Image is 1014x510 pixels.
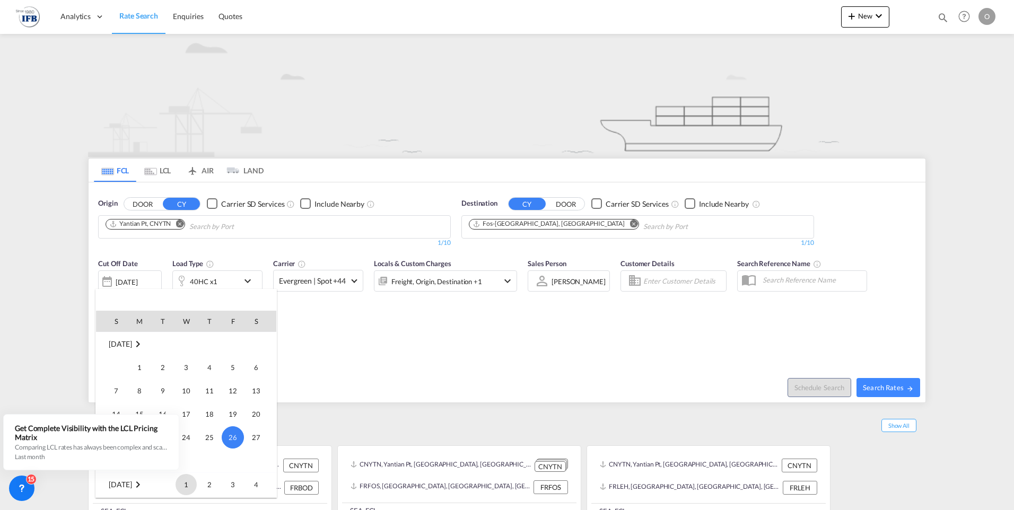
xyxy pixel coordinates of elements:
tr: Week undefined [96,332,276,356]
th: S [96,311,128,332]
td: Saturday September 27 2025 [244,426,276,449]
span: 19 [222,403,243,425]
td: Monday September 15 2025 [128,402,151,426]
td: Friday September 26 2025 [221,426,244,449]
span: 20 [246,403,267,425]
span: 1 [129,357,150,378]
span: 11 [199,380,220,401]
td: Tuesday September 16 2025 [151,402,174,426]
span: 14 [106,403,127,425]
span: 4 [246,474,267,495]
md-calendar: Calendar [96,311,276,497]
td: Sunday September 14 2025 [96,402,128,426]
span: 8 [129,380,150,401]
td: Tuesday September 2 2025 [151,356,174,379]
span: 27 [246,427,267,448]
span: [DATE] [109,339,132,348]
td: Saturday October 4 2025 [244,472,276,496]
span: 9 [152,380,173,401]
td: Wednesday September 17 2025 [174,402,198,426]
span: 13 [246,380,267,401]
td: Thursday September 4 2025 [198,356,221,379]
td: Friday October 3 2025 [221,472,244,496]
span: 15 [129,403,150,425]
span: 2 [152,357,173,378]
td: September 2025 [96,332,276,356]
td: Saturday September 20 2025 [244,402,276,426]
td: Thursday September 18 2025 [198,402,221,426]
span: 7 [106,380,127,401]
td: Wednesday October 1 2025 [174,472,198,496]
span: 26 [222,426,244,449]
th: T [198,311,221,332]
th: T [151,311,174,332]
tr: Week 2 [96,379,276,402]
tr: Week 3 [96,402,276,426]
span: 10 [176,380,197,401]
td: October 2025 [96,472,174,496]
span: 12 [222,380,243,401]
span: 5 [222,357,243,378]
tr: Week 1 [96,472,276,496]
th: S [244,311,276,332]
td: Monday September 1 2025 [128,356,151,379]
th: M [128,311,151,332]
td: Wednesday September 3 2025 [174,356,198,379]
td: Friday September 19 2025 [221,402,244,426]
td: Tuesday September 9 2025 [151,379,174,402]
span: 6 [246,357,267,378]
th: W [174,311,198,332]
span: 25 [199,427,220,448]
td: Sunday September 7 2025 [96,379,128,402]
td: Saturday September 6 2025 [244,356,276,379]
span: 1 [176,474,197,495]
td: Friday September 5 2025 [221,356,244,379]
td: Saturday September 13 2025 [244,379,276,402]
td: Wednesday September 10 2025 [174,379,198,402]
span: 18 [199,403,220,425]
tr: Week 1 [96,356,276,379]
td: Thursday September 11 2025 [198,379,221,402]
span: 3 [222,474,243,495]
span: 16 [152,403,173,425]
span: 3 [176,357,197,378]
span: [DATE] [109,480,132,489]
th: F [221,311,244,332]
span: 4 [199,357,220,378]
td: Friday September 12 2025 [221,379,244,402]
span: 2 [199,474,220,495]
td: Thursday October 2 2025 [198,472,221,496]
td: Thursday September 25 2025 [198,426,221,449]
td: Monday September 8 2025 [128,379,151,402]
span: 17 [176,403,197,425]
